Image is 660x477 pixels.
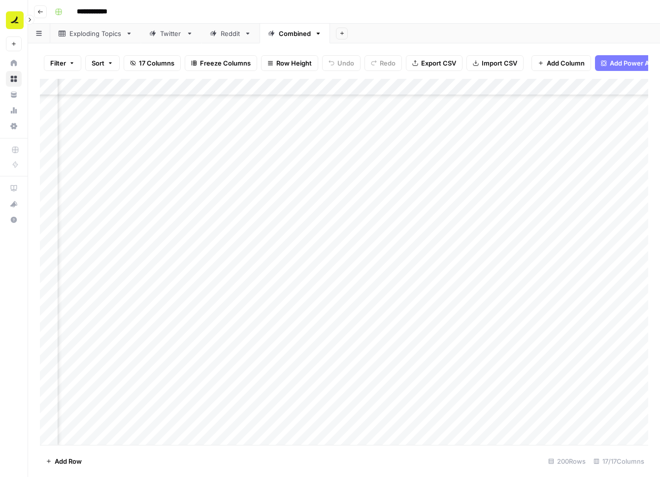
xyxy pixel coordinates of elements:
a: Settings [6,118,22,134]
button: Add Column [531,55,591,71]
a: Combined [260,24,330,43]
a: Home [6,55,22,71]
a: Browse [6,71,22,87]
div: What's new? [6,197,21,211]
a: Reddit [201,24,260,43]
a: Twitter [141,24,201,43]
span: Undo [337,58,354,68]
a: Usage [6,102,22,118]
span: Redo [380,58,396,68]
button: Workspace: Ramp [6,8,22,33]
div: Exploding Topics [69,29,122,38]
div: Twitter [160,29,182,38]
a: Your Data [6,87,22,102]
button: Redo [364,55,402,71]
span: 17 Columns [139,58,174,68]
button: Help + Support [6,212,22,228]
span: Add Row [55,456,82,466]
div: 17/17 Columns [590,453,648,469]
a: Exploding Topics [50,24,141,43]
span: Row Height [276,58,312,68]
button: 17 Columns [124,55,181,71]
span: Import CSV [482,58,517,68]
button: Import CSV [466,55,524,71]
button: Filter [44,55,81,71]
span: Freeze Columns [200,58,251,68]
button: What's new? [6,196,22,212]
button: Freeze Columns [185,55,257,71]
div: Combined [279,29,311,38]
span: Filter [50,58,66,68]
button: Undo [322,55,361,71]
button: Sort [85,55,120,71]
button: Add Row [40,453,88,469]
span: Sort [92,58,104,68]
img: Ramp Logo [6,11,24,29]
a: AirOps Academy [6,180,22,196]
button: Export CSV [406,55,462,71]
div: Reddit [221,29,240,38]
button: Row Height [261,55,318,71]
div: 200 Rows [544,453,590,469]
span: Export CSV [421,58,456,68]
span: Add Column [547,58,585,68]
